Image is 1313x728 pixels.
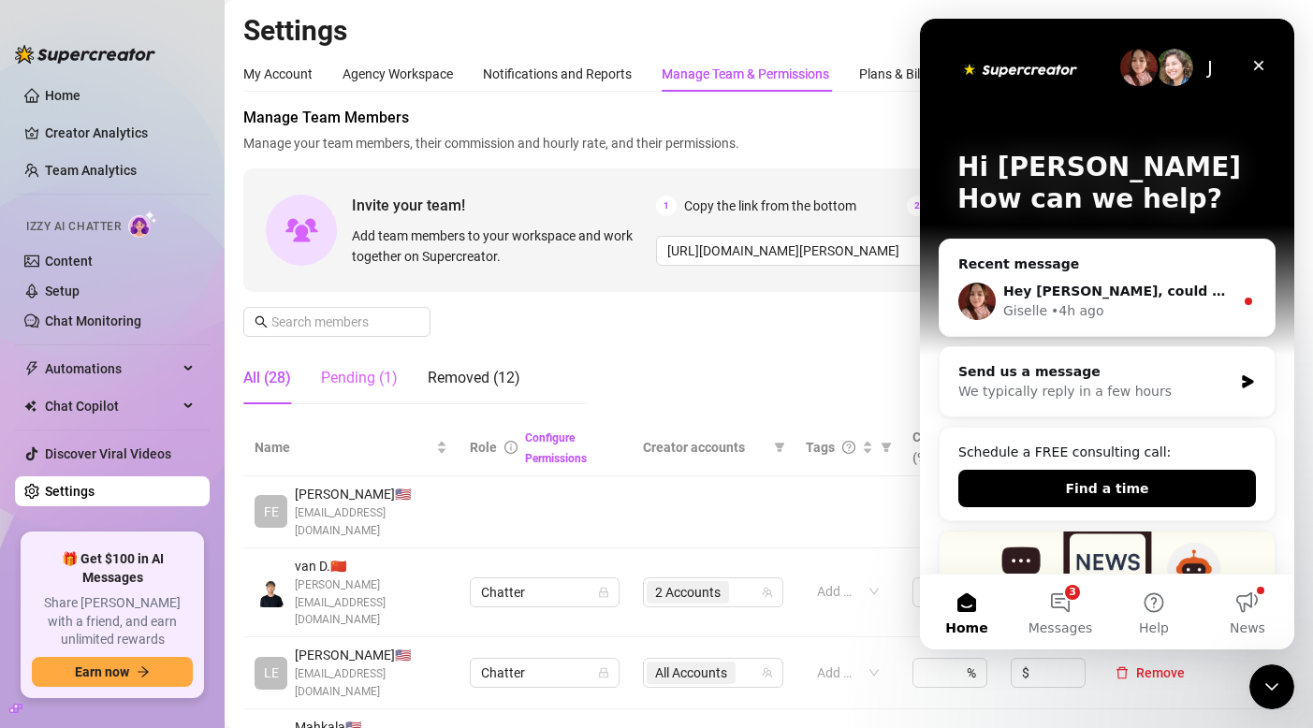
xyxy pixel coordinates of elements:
span: Copy the link from the bottom [684,196,856,216]
span: Home [25,603,67,616]
span: All Accounts [647,662,736,684]
span: [PERSON_NAME] 🇺🇸 [295,484,447,504]
span: Manage your team members, their commission and hourly rate, and their permissions. [243,133,1294,153]
span: Izzy AI Chatter [26,218,121,236]
a: Discover Viral Videos [45,446,171,461]
span: Add team members to your workspace and work together on Supercreator. [352,226,649,267]
img: logo-BBDzfeDw.svg [15,45,155,64]
span: All Accounts [655,662,727,683]
button: Messages [94,556,187,631]
span: delete [1116,666,1129,679]
span: search [255,315,268,328]
span: team [762,667,773,678]
a: Chat Monitoring [45,313,141,328]
img: AI Chatter [128,211,157,238]
div: Giselle [83,283,127,302]
div: Notifications and Reports [483,64,632,84]
iframe: Intercom live chat [920,19,1294,649]
span: Name [255,437,432,458]
div: My Account [243,64,313,84]
a: Configure Permissions [525,431,587,465]
span: arrow-right [137,665,150,678]
div: Pending (1) [321,367,398,389]
img: van Diana [255,576,286,607]
div: Schedule a FREE consulting call: [38,424,336,444]
span: lock [598,587,609,598]
button: News [281,556,374,631]
span: News [310,603,345,616]
span: 2 Accounts [647,581,729,604]
span: filter [877,433,896,461]
span: Creator accounts [643,437,766,458]
a: Setup [45,284,80,298]
span: team [762,587,773,598]
span: Chatter [481,659,608,687]
div: Send us a messageWe typically reply in a few hours [19,328,356,399]
button: Remove [1108,662,1192,684]
span: Help [219,603,249,616]
div: Plans & Billing [859,64,941,84]
span: thunderbolt [24,361,39,376]
input: Search members [271,312,404,332]
span: van D. 🇨🇳 [295,556,447,576]
th: Commission (%) [901,419,999,476]
span: 2 [907,196,927,216]
span: Automations [45,354,178,384]
span: 🎁 Get $100 in AI Messages [32,550,193,587]
span: filter [881,442,892,453]
span: info-circle [504,441,518,454]
img: 🚀 New Release: Like & Comment Bumps [20,513,355,644]
span: [EMAIL_ADDRESS][DOMAIN_NAME] [295,665,447,701]
span: filter [774,442,785,453]
span: Share [PERSON_NAME] with a friend, and earn unlimited rewards [32,594,193,649]
div: Send us a message [38,343,313,363]
span: build [9,702,22,715]
span: FE [264,502,279,522]
span: Hey [PERSON_NAME], could you check on your end? This chatter should now be showing in your pendin... [83,265,891,280]
span: question-circle [842,441,855,454]
span: filter [770,433,789,461]
span: Tags [806,437,835,458]
span: lock [598,667,609,678]
div: Manage Team & Permissions [662,64,829,84]
h2: Settings [243,13,1294,49]
a: Team Analytics [45,163,137,178]
span: Earn now [75,664,129,679]
a: Home [45,88,80,103]
button: Earn nowarrow-right [32,657,193,687]
span: Invite your team! [352,194,656,217]
span: Role [470,440,497,455]
button: Find a time [38,451,336,488]
a: Settings [45,484,95,499]
button: Help [187,556,281,631]
span: 1 [656,196,677,216]
div: Agency Workspace [343,64,453,84]
span: Manage Team Members [243,107,1294,129]
div: Removed (12) [428,367,520,389]
th: Name [243,419,459,476]
span: 2 Accounts [655,582,721,603]
span: Remove [1136,665,1185,680]
span: Chat Copilot [45,391,178,421]
span: Chatter [481,578,608,606]
a: Content [45,254,93,269]
div: • 4h ago [131,283,184,302]
img: Chat Copilot [24,400,36,413]
a: Creator Analytics [45,118,195,148]
span: LE [264,662,279,683]
span: Messages [109,603,173,616]
div: All (28) [243,367,291,389]
div: We typically reply in a few hours [38,363,313,383]
div: Close [322,30,356,64]
span: [PERSON_NAME] 🇺🇸 [295,645,447,665]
